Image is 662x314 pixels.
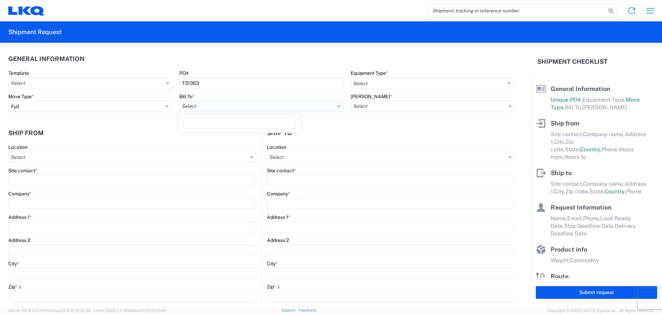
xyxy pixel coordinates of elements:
[8,130,44,136] h2: Ship from
[565,146,580,153] span: State,
[351,70,388,76] label: Equipment Type
[8,168,37,174] label: Site contact
[583,215,600,222] span: Phone,
[580,146,601,153] span: Country,
[8,261,19,267] label: City
[267,237,289,243] label: Address 2
[8,55,84,62] h2: General Information
[8,144,28,150] label: Location
[179,93,194,100] label: Bill To
[589,188,604,195] span: State,
[8,28,62,36] h2: Shipment Request
[548,307,654,314] span: Copyright © [DATE]-[DATE] Agistix Inc., All Rights Reserved
[8,284,23,290] label: Zip
[554,188,565,195] span: City,
[604,188,626,195] span: Country,
[564,223,615,229] span: Ship Deadline Date,
[551,120,579,127] span: Ship from
[551,215,567,222] span: Name,
[351,93,392,100] label: [PERSON_NAME]
[8,214,32,220] label: Address 1
[299,308,316,312] a: Feedback
[62,308,90,313] span: [DATE] 10:32:38
[583,131,625,138] span: Company name,
[8,152,256,163] input: Select
[267,152,514,163] input: Select
[93,308,166,313] span: Client: 2025.17.0-159f9de
[570,257,599,264] span: Commodity
[267,214,290,220] label: Address 1
[551,181,583,187] span: Site contact,
[551,204,612,211] span: Request Information
[582,97,626,103] span: Equipment Type,
[179,101,343,112] input: Select
[564,154,586,160] span: Hours to
[138,308,166,313] span: [DATE] 10:23:34
[428,4,606,17] input: Shipment, tracking or reference number
[537,58,608,66] h2: Shipment Checklist
[551,273,569,280] span: Route
[267,168,296,174] label: Site contact
[565,188,589,195] span: Zip code,
[583,181,625,187] span: Company name,
[582,104,628,111] span: [PERSON_NAME]
[8,78,172,89] input: Select
[267,261,278,267] label: City
[551,169,572,176] span: Ship to
[551,97,582,103] span: Unique PO#,
[565,104,582,111] span: Bill To,
[267,284,281,290] label: Zip
[551,246,587,253] span: Product info
[281,308,299,312] a: Support
[626,188,642,195] span: Phone
[8,237,30,243] label: Address 2
[8,308,90,313] span: Server: 2025.17.0-1194904eeae
[8,70,29,76] label: Template
[179,70,189,76] label: PO#
[551,85,610,92] span: General Information
[567,215,583,222] span: Email,
[551,257,570,264] span: Weight,
[8,191,31,197] label: Company
[267,144,286,150] label: Location
[351,101,514,112] input: Select
[8,93,34,100] label: Move Type
[551,131,583,138] span: Site contact,
[554,139,565,145] span: City,
[267,191,290,197] label: Company
[536,286,657,299] button: Submit request
[601,146,619,153] span: Phone,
